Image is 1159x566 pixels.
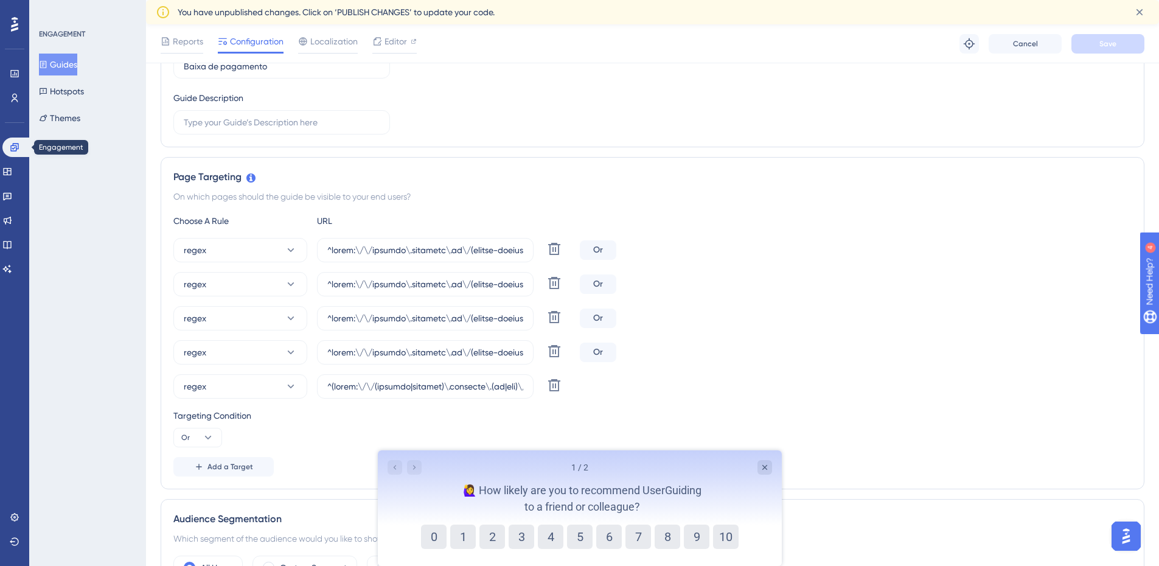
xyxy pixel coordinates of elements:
[207,462,253,472] span: Add a Target
[173,189,1132,204] div: On which pages should the guide be visible to your end users?
[173,374,307,399] button: regex
[173,91,243,105] div: Guide Description
[184,277,206,292] span: regex
[85,6,88,16] div: 4
[173,531,1132,546] div: Which segment of the audience would you like to show this guide to?
[327,346,523,359] input: yourwebsite.com/path
[173,214,307,228] div: Choose A Rule
[1071,34,1144,54] button: Save
[184,116,380,129] input: Type your Guide’s Description here
[327,278,523,291] input: yourwebsite.com/path
[181,433,190,442] span: Or
[173,238,307,262] button: regex
[29,3,76,18] span: Need Help?
[1013,39,1038,49] span: Cancel
[173,428,222,447] button: Or
[310,34,358,49] span: Localization
[173,170,1132,184] div: Page Targeting
[173,457,274,477] button: Add a Target
[173,512,1132,526] div: Audience Segmentation
[178,5,495,19] span: You have unpublished changes. Click on ‘PUBLISH CHANGES’ to update your code.
[327,312,523,325] input: yourwebsite.com/path
[378,450,782,566] iframe: UserGuiding Survey
[39,54,77,75] button: Guides
[184,345,206,360] span: regex
[39,80,84,102] button: Hotspots
[39,107,80,129] button: Themes
[173,272,307,296] button: regex
[317,214,451,228] div: URL
[1099,39,1116,49] span: Save
[580,343,616,362] div: Or
[580,274,616,294] div: Or
[989,34,1062,54] button: Cancel
[39,29,85,39] div: ENGAGEMENT
[184,311,206,326] span: regex
[580,240,616,260] div: Or
[173,34,203,49] span: Reports
[173,340,307,365] button: regex
[327,243,523,257] input: yourwebsite.com/path
[1108,518,1144,554] iframe: UserGuiding AI Assistant Launcher
[173,306,307,330] button: regex
[184,60,380,73] input: Type your Guide’s Name here
[173,408,1132,423] div: Targeting Condition
[385,34,407,49] span: Editor
[580,309,616,328] div: Or
[230,34,284,49] span: Configuration
[184,243,206,257] span: regex
[327,380,523,393] input: yourwebsite.com/path
[184,379,206,394] span: regex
